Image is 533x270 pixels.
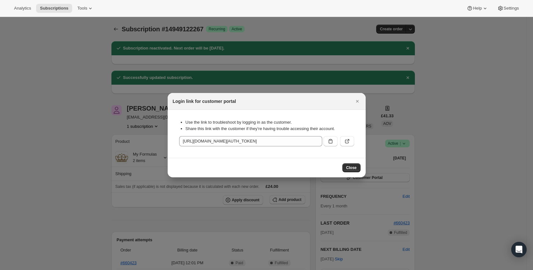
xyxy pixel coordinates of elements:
[353,97,362,106] button: Close
[493,4,523,13] button: Settings
[504,6,519,11] span: Settings
[186,119,354,126] li: Use the link to troubleshoot by logging in as the customer.
[473,6,482,11] span: Help
[186,126,354,132] li: Share this link with the customer if they’re having trouble accessing their account.
[511,242,527,257] div: Open Intercom Messenger
[463,4,492,13] button: Help
[77,6,87,11] span: Tools
[73,4,97,13] button: Tools
[40,6,68,11] span: Subscriptions
[36,4,72,13] button: Subscriptions
[342,163,361,172] button: Close
[346,165,357,170] span: Close
[14,6,31,11] span: Analytics
[10,4,35,13] button: Analytics
[173,98,236,104] h2: Login link for customer portal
